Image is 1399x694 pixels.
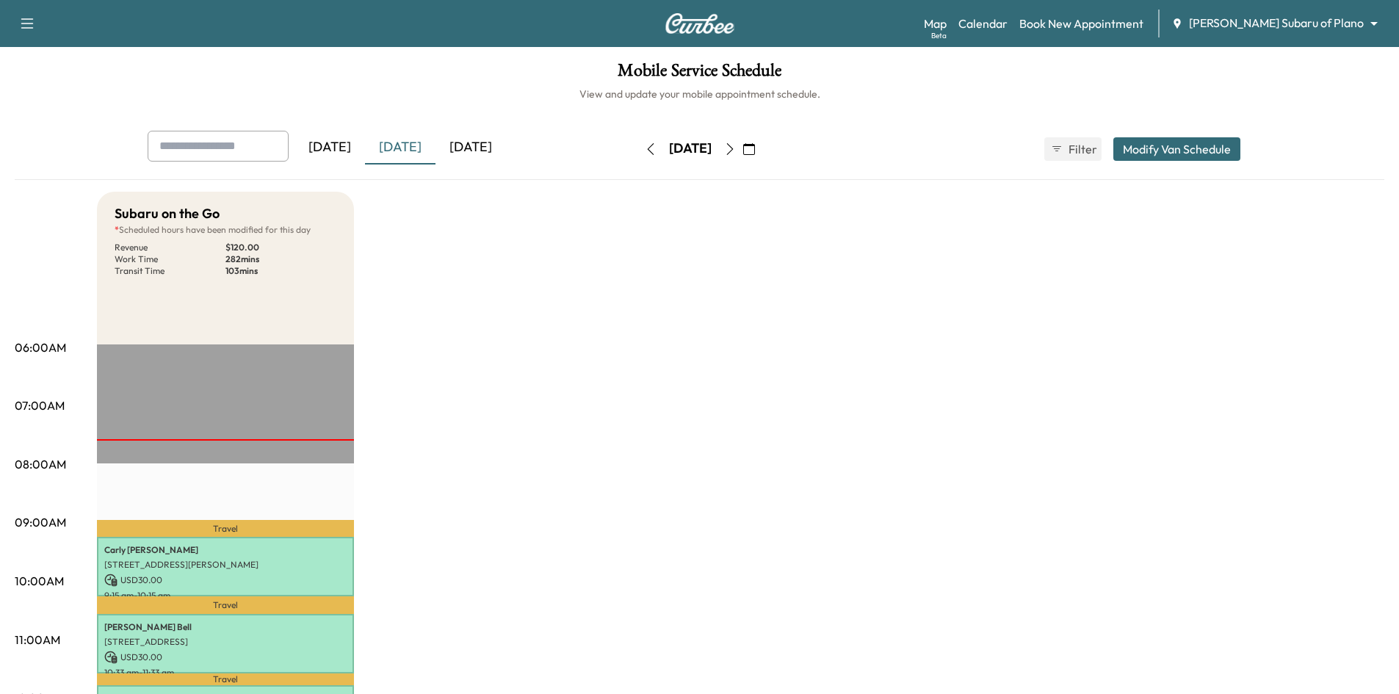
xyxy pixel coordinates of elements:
button: Modify Van Schedule [1113,137,1240,161]
a: Calendar [958,15,1008,32]
a: MapBeta [924,15,947,32]
div: [DATE] [294,131,365,165]
p: [PERSON_NAME] Bell [104,621,347,633]
p: Carly [PERSON_NAME] [104,544,347,556]
img: Curbee Logo [665,13,735,34]
p: 07:00AM [15,397,65,414]
div: [DATE] [435,131,506,165]
p: 11:00AM [15,631,60,648]
span: Filter [1069,140,1095,158]
h6: View and update your mobile appointment schedule. [15,87,1384,101]
p: [STREET_ADDRESS][PERSON_NAME] [104,559,347,571]
h5: Subaru on the Go [115,203,220,224]
button: Filter [1044,137,1102,161]
p: USD 30.00 [104,574,347,587]
p: 06:00AM [15,339,66,356]
p: Travel [97,520,354,537]
p: 10:00AM [15,572,64,590]
a: Book New Appointment [1019,15,1143,32]
div: Beta [931,30,947,41]
div: [DATE] [669,140,712,158]
p: 08:00AM [15,455,66,473]
p: Transit Time [115,265,225,277]
p: USD 30.00 [104,651,347,664]
p: 10:33 am - 11:33 am [104,667,347,679]
span: [PERSON_NAME] Subaru of Plano [1189,15,1364,32]
p: Travel [97,673,354,685]
p: [STREET_ADDRESS] [104,636,347,648]
p: 282 mins [225,253,336,265]
p: $ 120.00 [225,242,336,253]
p: Travel [97,596,354,614]
p: Scheduled hours have been modified for this day [115,224,336,236]
p: 103 mins [225,265,336,277]
p: Revenue [115,242,225,253]
div: [DATE] [365,131,435,165]
h1: Mobile Service Schedule [15,62,1384,87]
p: Work Time [115,253,225,265]
p: 09:00AM [15,513,66,531]
p: 9:15 am - 10:15 am [104,590,347,601]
